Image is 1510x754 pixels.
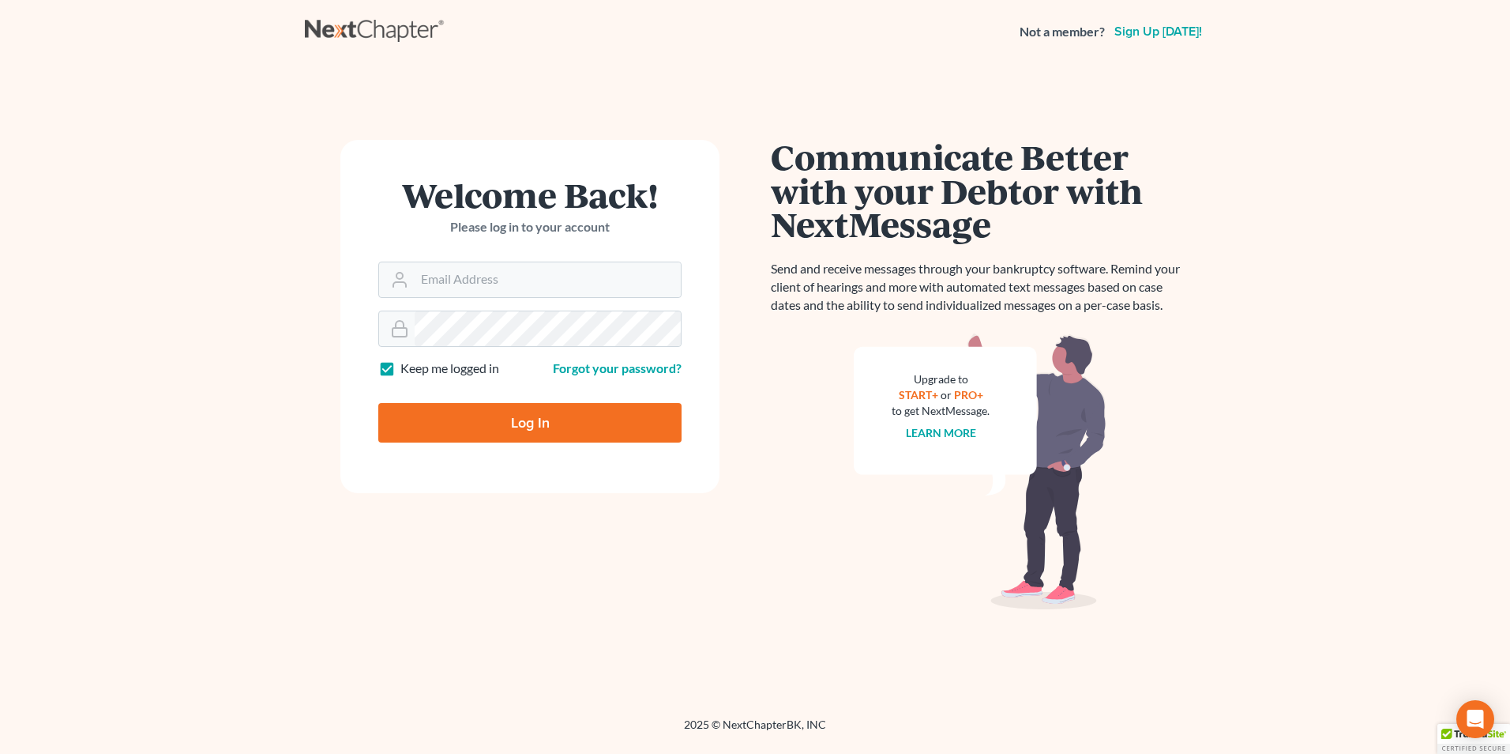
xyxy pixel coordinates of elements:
[1111,25,1205,38] a: Sign up [DATE]!
[854,334,1106,610] img: nextmessage_bg-59042aed3d76b12b5cd301f8e5b87938c9018125f34e5fa2b7a6b67550977c72.svg
[906,426,976,439] a: Learn more
[1456,700,1494,738] div: Open Intercom Messenger
[892,403,990,419] div: to get NextMessage.
[771,260,1189,315] p: Send and receive messages through your bankruptcy software. Remind your client of hearings and mo...
[400,360,499,378] label: Keep me logged in
[899,388,938,402] a: START+
[954,388,983,402] a: PRO+
[941,388,952,402] span: or
[378,218,682,236] p: Please log in to your account
[415,262,681,297] input: Email Address
[305,717,1205,745] div: 2025 © NextChapterBK, INC
[553,360,682,375] a: Forgot your password?
[378,178,682,212] h1: Welcome Back!
[1437,724,1510,754] div: TrustedSite Certified
[1020,23,1105,41] strong: Not a member?
[892,371,990,387] div: Upgrade to
[771,140,1189,241] h1: Communicate Better with your Debtor with NextMessage
[378,403,682,443] input: Log In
